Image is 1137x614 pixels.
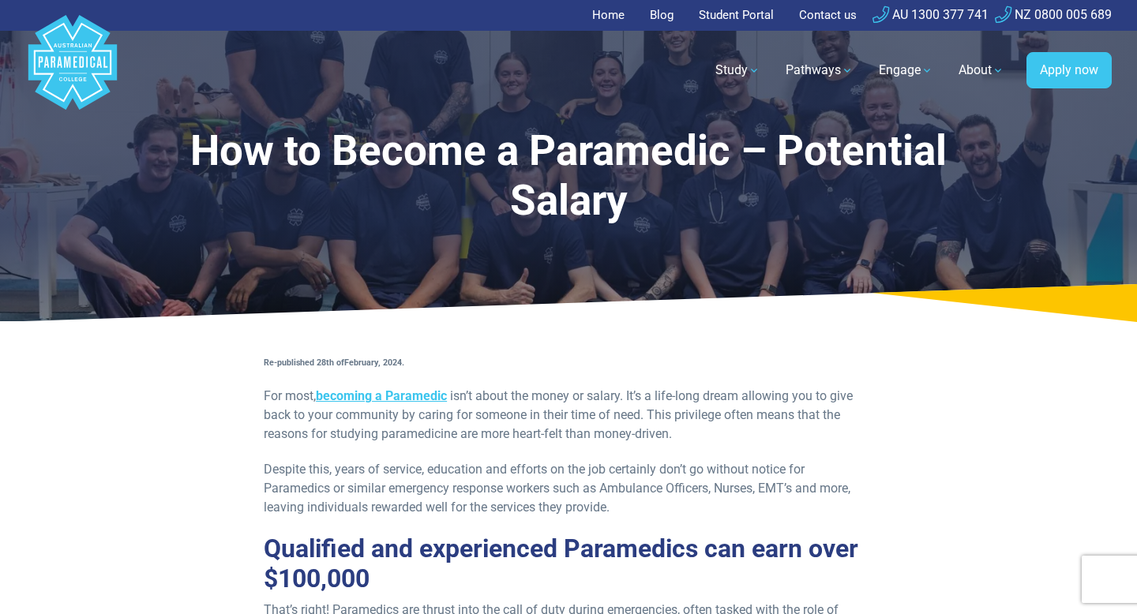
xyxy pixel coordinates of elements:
a: Pathways [776,48,863,92]
strong: Re-published 28th of , 2024. [264,358,404,368]
a: Australian Paramedical College [25,31,120,110]
a: Apply now [1026,52,1112,88]
h1: How to Become a Paramedic – Potential Salary [161,126,976,227]
a: NZ 0800 005 689 [995,7,1112,22]
a: becoming a Paramedic [316,388,447,403]
a: Engage [869,48,943,92]
h2: Qualified and experienced Paramedics can earn over $100,000 [264,534,873,594]
a: About [949,48,1014,92]
b: February [344,358,378,368]
p: Despite this, years of service, education and efforts on the job certainly don’t go without notic... [264,460,873,517]
a: Study [706,48,770,92]
p: For most, isn’t about the money or salary. It’s a life-long dream allowing you to give back to yo... [264,387,873,444]
a: AU 1300 377 741 [872,7,989,22]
